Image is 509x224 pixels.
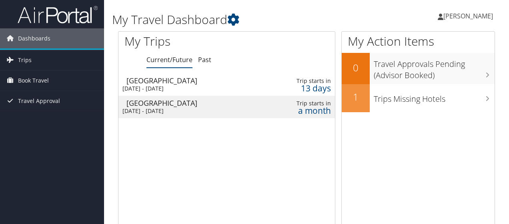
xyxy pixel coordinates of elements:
img: airportal-logo.png [18,5,98,24]
h2: 1 [342,90,370,104]
div: [DATE] - [DATE] [122,85,257,92]
a: [PERSON_NAME] [438,4,501,28]
a: 0Travel Approvals Pending (Advisor Booked) [342,53,495,84]
span: Travel Approval [18,91,60,111]
span: Dashboards [18,28,50,48]
span: Book Travel [18,71,49,91]
a: Past [198,55,211,64]
h1: My Action Items [342,33,495,50]
span: [PERSON_NAME] [443,12,493,20]
div: [GEOGRAPHIC_DATA] [126,99,261,107]
div: Trip starts in [285,77,331,85]
div: [DATE] - [DATE] [122,107,257,115]
h1: My Travel Dashboard [112,11,371,28]
h3: Trips Missing Hotels [374,89,495,105]
a: Current/Future [146,55,192,64]
div: [GEOGRAPHIC_DATA] [126,77,261,84]
h1: My Trips [124,33,239,50]
h3: Travel Approvals Pending (Advisor Booked) [374,54,495,81]
div: a month [285,107,331,114]
a: 1Trips Missing Hotels [342,84,495,112]
span: Trips [18,50,32,70]
h2: 0 [342,61,370,75]
div: Trip starts in [285,100,331,107]
div: 13 days [285,85,331,92]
